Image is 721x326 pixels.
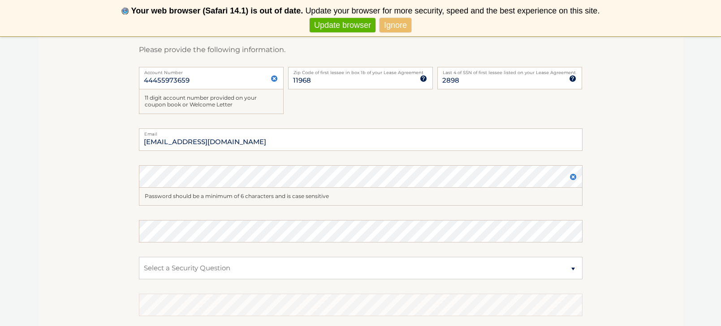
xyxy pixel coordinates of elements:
label: Email [139,128,583,136]
div: Password should be a minimum of 6 characters and is case sensitive [139,188,583,206]
input: Zip Code [288,67,433,89]
img: close.svg [570,173,577,181]
p: Please provide the following information. [139,44,583,56]
a: Update browser [310,18,376,33]
img: tooltip.svg [420,75,427,82]
img: close.svg [271,75,278,82]
a: Ignore [380,18,411,33]
b: Your web browser (Safari 14.1) is out of date. [131,6,303,15]
label: Account Number [139,67,284,74]
div: 11 digit account number provided on your coupon book or Welcome Letter [139,89,284,114]
input: Email [139,128,583,151]
img: tooltip.svg [569,75,576,82]
input: SSN or EIN (last 4 digits only) [437,67,582,89]
label: Zip Code of first lessee in box 1b of your Lease Agreement [288,67,433,74]
span: Update your browser for more security, speed and the best experience on this site. [305,6,600,15]
label: Last 4 of SSN of first lessee listed on your Lease Agreement [437,67,582,74]
input: Account Number [139,67,284,89]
